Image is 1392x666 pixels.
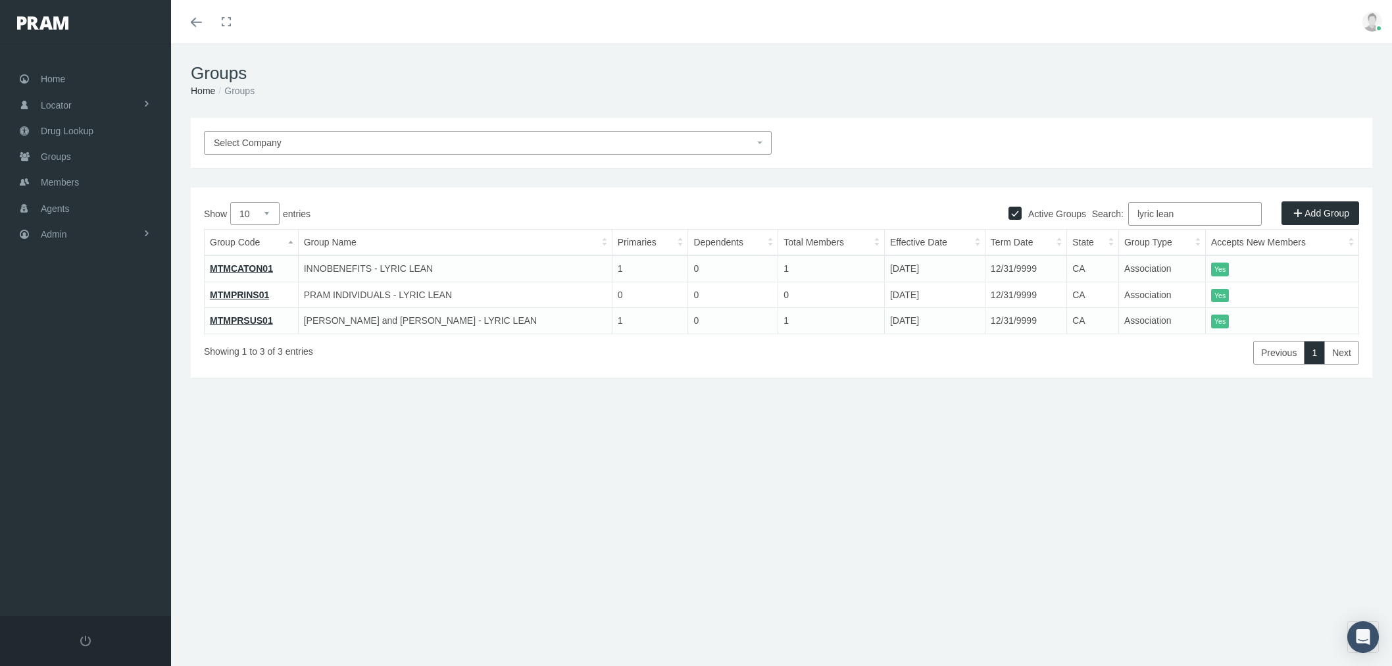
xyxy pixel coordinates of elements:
td: Association [1118,308,1205,334]
a: Add Group [1281,201,1359,225]
td: INNOBENEFITS - LYRIC LEAN [298,255,612,282]
a: 1 [1304,341,1325,365]
span: Drug Lookup [41,118,93,143]
a: Home [191,86,215,96]
label: Active Groups [1022,207,1086,221]
td: 0 [688,282,778,308]
li: Groups [215,84,255,98]
td: 0 [688,308,778,334]
th: Total Members: activate to sort column ascending [778,230,885,256]
th: Primaries: activate to sort column ascending [612,230,688,256]
td: CA [1067,282,1119,308]
label: Search: [1092,202,1262,226]
span: Select Company [214,138,282,148]
itemstyle: Yes [1211,263,1229,276]
img: user-placeholder.jpg [1362,12,1382,32]
td: 0 [778,282,885,308]
td: [PERSON_NAME] and [PERSON_NAME] - LYRIC LEAN [298,308,612,334]
th: Term Date: activate to sort column ascending [985,230,1066,256]
input: Search: [1128,202,1262,226]
itemstyle: Yes [1211,289,1229,303]
a: MTMPRINS01 [210,290,269,300]
select: Showentries [230,202,280,225]
itemstyle: Yes [1211,315,1229,328]
td: Association [1118,255,1205,282]
span: Locator [41,93,72,118]
td: PRAM INDIVIDUALS - LYRIC LEAN [298,282,612,308]
th: Effective Date: activate to sort column ascending [884,230,985,256]
th: Accepts New Members: activate to sort column ascending [1206,230,1359,256]
h1: Groups [191,63,1372,84]
span: Admin [41,222,67,247]
img: PRAM_20_x_78.png [17,16,68,30]
span: Members [41,170,79,195]
td: 12/31/9999 [985,282,1066,308]
a: MTMPRSUS01 [210,315,273,326]
td: 1 [612,308,688,334]
span: Groups [41,144,71,169]
td: 12/31/9999 [985,308,1066,334]
a: MTMCATON01 [210,263,273,274]
th: Group Code: activate to sort column descending [205,230,299,256]
div: Open Intercom Messenger [1347,621,1379,653]
td: 1 [778,308,885,334]
th: Dependents: activate to sort column ascending [688,230,778,256]
td: CA [1067,255,1119,282]
td: [DATE] [884,255,985,282]
td: 0 [612,282,688,308]
span: Agents [41,196,70,221]
a: Next [1324,341,1359,365]
th: Group Type: activate to sort column ascending [1118,230,1205,256]
td: [DATE] [884,282,985,308]
label: Show entries [204,202,782,225]
th: State: activate to sort column ascending [1067,230,1119,256]
td: 1 [612,255,688,282]
span: Home [41,66,65,91]
td: [DATE] [884,308,985,334]
td: CA [1067,308,1119,334]
td: 12/31/9999 [985,255,1066,282]
td: 0 [688,255,778,282]
th: Group Name: activate to sort column ascending [298,230,612,256]
a: Previous [1253,341,1305,365]
td: Association [1118,282,1205,308]
td: 1 [778,255,885,282]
